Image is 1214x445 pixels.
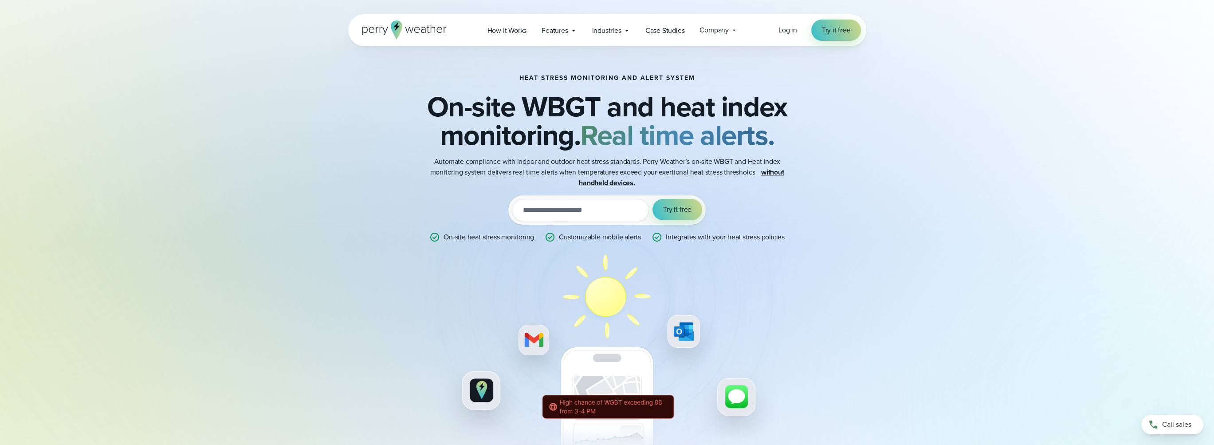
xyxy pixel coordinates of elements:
span: Features [542,25,568,36]
h2: On-site WBGT and heat index monitoring. [393,92,822,149]
a: Try it free [811,20,861,41]
p: Integrates with your heat stress policies [666,232,785,242]
p: On-site heat stress monitoring [444,232,534,242]
span: Company [699,25,729,36]
a: Call sales [1141,415,1203,434]
span: How it Works [487,25,527,36]
span: Try it free [663,204,691,215]
p: Automate compliance with indoor and outdoor heat stress standards. Perry Weather’s on-site WBGT a... [430,156,785,188]
a: Log in [778,25,797,36]
h1: Heat Stress Monitoring and Alert System [519,75,695,82]
p: Customizable mobile alerts [559,232,641,242]
span: Call sales [1162,419,1191,430]
strong: Real time alerts. [580,114,774,156]
button: Try it free [652,199,702,220]
span: Case Studies [645,25,685,36]
span: Industries [592,25,621,36]
span: Try it free [822,25,850,36]
strong: without handheld devices. [579,167,784,188]
a: How it Works [480,21,534,40]
a: Case Studies [638,21,692,40]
